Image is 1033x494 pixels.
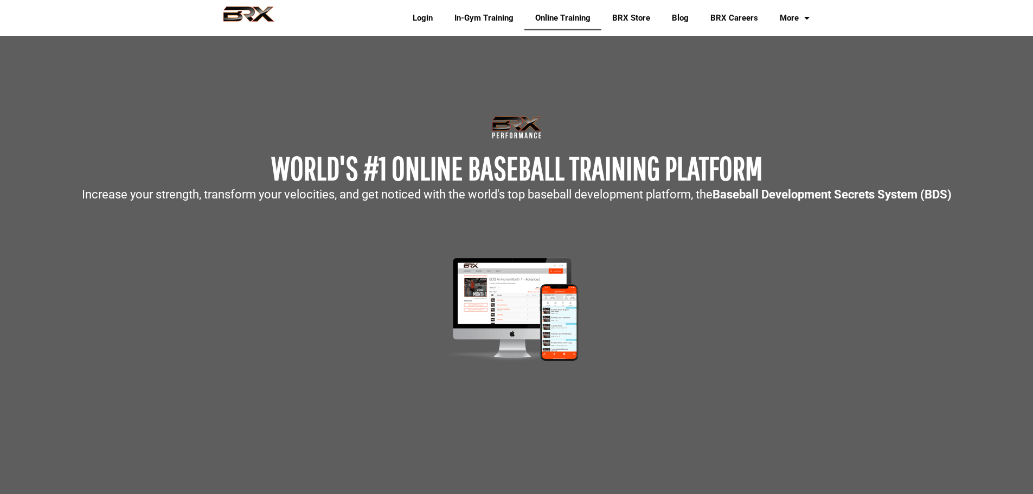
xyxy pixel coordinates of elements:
[5,189,1028,201] p: Increase your strength, transform your velocities, and get noticed with the world's top baseball ...
[661,5,700,30] a: Blog
[394,5,820,30] div: Navigation Menu
[490,114,543,141] img: Transparent-Black-BRX-Logo-White-Performance
[431,255,602,364] img: Mockup-2-large
[700,5,769,30] a: BRX Careers
[213,6,284,30] img: BRX Performance
[713,188,952,201] strong: Baseball Development Secrets System (BDS)
[524,5,601,30] a: Online Training
[444,5,524,30] a: In-Gym Training
[271,149,762,187] span: WORLD'S #1 ONLINE BASEBALL TRAINING PLATFORM
[769,5,820,30] a: More
[601,5,661,30] a: BRX Store
[402,5,444,30] a: Login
